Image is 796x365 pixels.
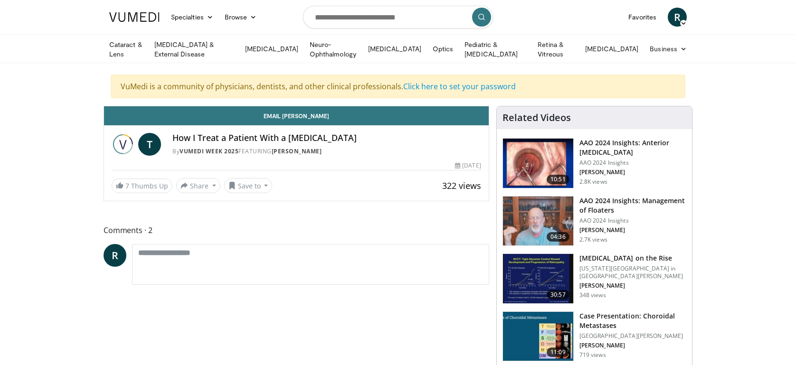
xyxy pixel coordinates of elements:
[503,254,573,303] img: 4ce8c11a-29c2-4c44-a801-4e6d49003971.150x105_q85_crop-smart_upscale.jpg
[459,40,532,59] a: Pediatric & [MEDICAL_DATA]
[502,138,686,188] a: 10:51 AAO 2024 Insights: Anterior [MEDICAL_DATA] AAO 2024 Insights [PERSON_NAME] 2.8K views
[547,347,569,357] span: 11:09
[579,311,686,330] h3: Case Presentation: Choroidal Metastases
[579,265,686,280] p: [US_STATE][GEOGRAPHIC_DATA] in [GEOGRAPHIC_DATA][PERSON_NAME]
[547,232,569,242] span: 04:36
[547,290,569,299] span: 30:57
[112,178,172,193] a: 7 Thumbs Up
[138,133,161,156] a: T
[623,8,662,27] a: Favorites
[579,342,686,349] p: [PERSON_NAME]
[427,39,459,58] a: Optics
[176,178,220,193] button: Share
[104,40,149,59] a: Cataract & Lens
[503,197,573,246] img: 8e655e61-78ac-4b3e-a4e7-f43113671c25.150x105_q85_crop-smart_upscale.jpg
[304,40,362,59] a: Neuro-Ophthalmology
[272,147,322,155] a: [PERSON_NAME]
[172,147,481,156] div: By FEATURING
[502,253,686,304] a: 30:57 [MEDICAL_DATA] on the Rise [US_STATE][GEOGRAPHIC_DATA] in [GEOGRAPHIC_DATA][PERSON_NAME] [P...
[579,332,686,340] p: [GEOGRAPHIC_DATA][PERSON_NAME]
[303,6,493,28] input: Search topics, interventions
[579,226,686,234] p: [PERSON_NAME]
[165,8,219,27] a: Specialties
[239,39,304,58] a: [MEDICAL_DATA]
[362,39,427,58] a: [MEDICAL_DATA]
[172,133,481,143] h4: How I Treat a Patient With a [MEDICAL_DATA]
[455,161,481,170] div: [DATE]
[532,40,579,59] a: Retina & Vitreous
[503,312,573,361] img: 9cedd946-ce28-4f52-ae10-6f6d7f6f31c7.150x105_q85_crop-smart_upscale.jpg
[104,244,126,267] a: R
[502,196,686,246] a: 04:36 AAO 2024 Insights: Management of Floaters AAO 2024 Insights [PERSON_NAME] 2.7K views
[579,39,644,58] a: [MEDICAL_DATA]
[668,8,687,27] a: R
[224,178,273,193] button: Save to
[125,181,129,190] span: 7
[503,139,573,188] img: fd942f01-32bb-45af-b226-b96b538a46e6.150x105_q85_crop-smart_upscale.jpg
[547,175,569,184] span: 10:51
[579,168,686,176] p: [PERSON_NAME]
[109,12,160,22] img: VuMedi Logo
[111,75,685,98] div: VuMedi is a community of physicians, dentists, and other clinical professionals.
[579,282,686,290] p: [PERSON_NAME]
[112,133,134,156] img: Vumedi Week 2025
[579,217,686,225] p: AAO 2024 Insights
[403,81,516,92] a: Click here to set your password
[579,236,607,243] p: 2.7K views
[579,291,606,299] p: 348 views
[104,106,489,125] a: Email [PERSON_NAME]
[442,180,481,191] span: 322 views
[219,8,263,27] a: Browse
[104,224,489,236] span: Comments 2
[180,147,238,155] a: Vumedi Week 2025
[579,138,686,157] h3: AAO 2024 Insights: Anterior [MEDICAL_DATA]
[579,196,686,215] h3: AAO 2024 Insights: Management of Floaters
[579,253,686,263] h3: [MEDICAL_DATA] on the Rise
[579,351,606,359] p: 719 views
[579,178,607,186] p: 2.8K views
[502,311,686,362] a: 11:09 Case Presentation: Choroidal Metastases [GEOGRAPHIC_DATA][PERSON_NAME] [PERSON_NAME] 719 views
[579,159,686,167] p: AAO 2024 Insights
[644,39,692,58] a: Business
[502,112,571,123] h4: Related Videos
[149,40,239,59] a: [MEDICAL_DATA] & External Disease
